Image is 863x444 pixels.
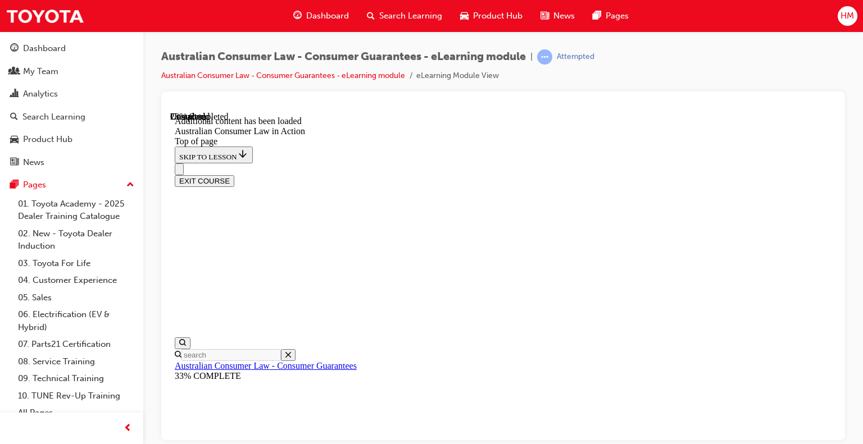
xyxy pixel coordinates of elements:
span: pages-icon [10,180,19,190]
span: chart-icon [10,89,19,99]
span: search-icon [367,9,375,23]
a: 03. Toyota For Life [13,255,139,272]
a: 05. Sales [13,289,139,306]
span: Pages [606,10,629,22]
span: people-icon [10,67,19,77]
span: Dashboard [306,10,349,22]
span: pages-icon [593,9,601,23]
span: up-icon [126,178,134,193]
span: Australian Consumer Law - Consumer Guarantees - eLearning module [161,51,526,63]
a: News [4,152,139,173]
button: HM [838,6,857,26]
img: Trak [6,3,84,29]
a: Analytics [4,84,139,104]
div: Product Hub [23,133,72,146]
a: car-iconProduct Hub [451,4,532,28]
a: 09. Technical Training [13,370,139,387]
span: | [530,51,533,63]
button: SKIP TO LESSON [4,35,83,52]
a: 07. Parts21 Certification [13,336,139,353]
div: My Team [23,65,58,78]
div: Australian Consumer Law in Action [4,15,661,25]
div: Search Learning [22,111,85,123]
div: News [23,156,44,169]
button: DashboardMy TeamAnalyticsSearch LearningProduct HubNews [4,36,139,175]
span: Search Learning [379,10,442,22]
span: car-icon [10,135,19,145]
span: HM [841,10,854,22]
span: News [553,10,575,22]
a: 04. Customer Experience [13,272,139,289]
a: 10. TUNE Rev-Up Training [13,387,139,405]
span: SKIP TO LESSON [9,41,78,49]
button: Pages [4,175,139,195]
a: Dashboard [4,38,139,59]
div: Dashboard [23,42,66,55]
a: search-iconSearch Learning [358,4,451,28]
a: Australian Consumer Law - Consumer Guarantees - eLearning module [161,71,405,80]
a: 01. Toyota Academy - 2025 Dealer Training Catalogue [13,195,139,225]
span: guage-icon [293,9,302,23]
button: Close navigation menu [4,52,13,63]
span: news-icon [10,158,19,168]
button: Close search menu [111,237,125,249]
span: learningRecordVerb_ATTEMPT-icon [537,49,552,65]
span: prev-icon [124,422,132,436]
a: 06. Electrification (EV & Hybrid) [13,306,139,336]
span: guage-icon [10,44,19,54]
span: Product Hub [473,10,523,22]
div: Analytics [23,88,58,100]
a: Product Hub [4,129,139,150]
button: EXIT COURSE [4,63,64,75]
button: Open search menu [4,226,20,237]
a: My Team [4,61,139,82]
a: guage-iconDashboard [284,4,358,28]
span: news-icon [540,9,549,23]
span: search-icon [10,112,18,122]
input: Search [11,237,111,249]
a: 08. Service Training [13,353,139,370]
a: All Pages [13,404,139,422]
a: pages-iconPages [584,4,638,28]
li: eLearning Module View [416,70,499,83]
div: Additional content has been loaded [4,4,661,15]
div: 33% COMPLETE [4,259,661,269]
a: news-iconNews [532,4,584,28]
a: 02. New - Toyota Dealer Induction [13,225,139,255]
a: Search Learning [4,107,139,127]
a: Australian Consumer Law - Consumer Guarantees [4,249,187,259]
div: Attempted [557,52,594,62]
div: Pages [23,178,46,191]
div: Top of page [4,25,661,35]
span: car-icon [460,9,469,23]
